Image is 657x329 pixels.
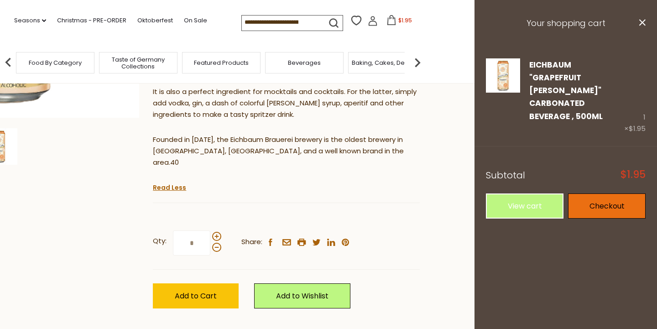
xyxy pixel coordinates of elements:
a: Christmas - PRE-ORDER [57,16,126,26]
button: Add to Cart [153,283,239,308]
span: $1.95 [629,124,646,133]
a: Food By Category [29,59,82,66]
a: Checkout [568,193,646,219]
a: Read Less [153,183,186,192]
a: On Sale [184,16,207,26]
a: Baking, Cakes, Desserts [352,59,422,66]
a: Featured Products [194,59,249,66]
span: Share: [241,236,262,248]
span: Add to Cart [175,291,217,301]
a: Seasons [14,16,46,26]
strong: Qty: [153,235,167,247]
a: View cart [486,193,563,219]
input: Qty: [173,230,210,256]
a: Taste of Germany Collections [102,56,175,70]
p: It is also a perfect ingredient for mocktails and cocktails. For the latter, simply add vodka, gi... [153,86,420,120]
button: $1.95 [380,15,418,29]
a: Eichbaum "Grapefruit Radler" Carbonated Beverage , 500ml [486,58,520,135]
span: $1.95 [620,170,646,180]
span: $1.95 [398,16,412,24]
div: 1 × [624,58,646,135]
a: Add to Wishlist [254,283,350,308]
img: Eichbaum "Grapefruit Radler" Carbonated Beverage , 500ml [486,58,520,93]
p: Founded in [DATE], the Eichbaum Brauerei brewery is the oldest brewery in [GEOGRAPHIC_DATA], [GEO... [153,134,420,168]
a: Eichbaum "Grapefruit [PERSON_NAME]" Carbonated Beverage , 500ml [529,59,603,122]
a: Beverages [288,59,321,66]
a: Oktoberfest [137,16,173,26]
span: Subtotal [486,169,525,182]
img: next arrow [408,53,427,72]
